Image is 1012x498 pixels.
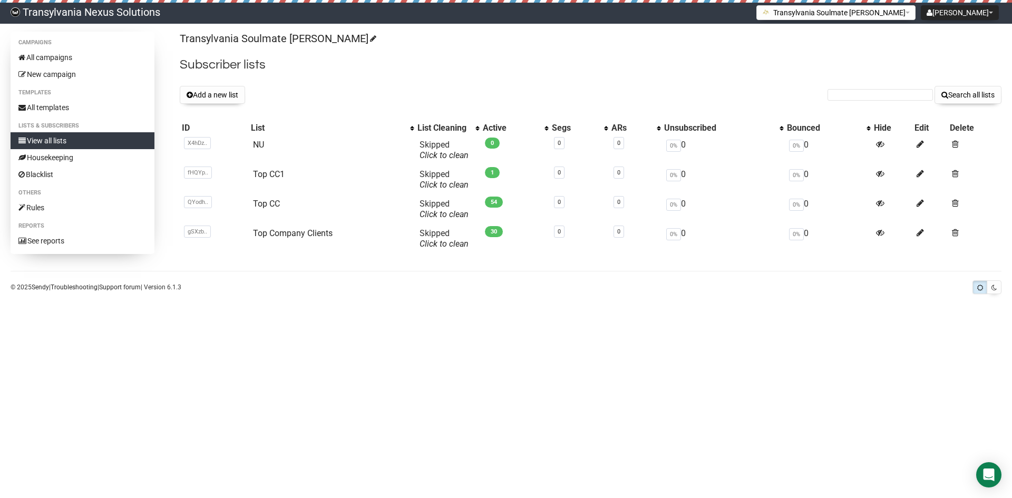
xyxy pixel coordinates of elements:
span: 0% [789,228,804,240]
span: gSXzb.. [184,226,211,238]
span: Skipped [420,169,469,190]
td: 0 [785,135,872,165]
span: QYodh.. [184,196,212,208]
a: Top CC1 [253,169,285,179]
a: 0 [558,228,561,235]
th: List: No sort applied, activate to apply an ascending sort [249,121,415,135]
span: fHQYp.. [184,167,212,179]
span: 0% [666,169,681,181]
th: Segs: No sort applied, activate to apply an ascending sort [550,121,610,135]
div: Unsubscribed [664,123,774,133]
a: Click to clean [420,180,469,190]
a: See reports [11,232,154,249]
div: List Cleaning [417,123,470,133]
span: 0% [666,228,681,240]
span: 0% [666,199,681,211]
td: 0 [785,165,872,194]
a: New campaign [11,66,154,83]
div: ID [182,123,247,133]
a: 0 [617,199,620,206]
span: 1 [485,167,500,178]
h2: Subscriber lists [180,55,1001,74]
th: Hide: No sort applied, sorting is disabled [872,121,913,135]
th: Edit: No sort applied, sorting is disabled [912,121,947,135]
li: Reports [11,220,154,232]
a: Blacklist [11,166,154,183]
a: 0 [558,140,561,147]
div: Edit [914,123,945,133]
p: © 2025 | | | Version 6.1.3 [11,281,181,293]
a: 0 [617,228,620,235]
th: Delete: No sort applied, sorting is disabled [948,121,1001,135]
span: 54 [485,197,503,208]
a: 0 [617,140,620,147]
img: 586cc6b7d8bc403f0c61b981d947c989 [11,7,20,17]
th: List Cleaning: No sort applied, activate to apply an ascending sort [415,121,481,135]
li: Others [11,187,154,199]
span: Skipped [420,199,469,219]
td: 0 [662,165,785,194]
a: All templates [11,99,154,116]
a: View all lists [11,132,154,149]
span: Skipped [420,228,469,249]
a: 0 [617,169,620,176]
span: 0% [666,140,681,152]
a: Click to clean [420,150,469,160]
div: Delete [950,123,999,133]
a: Rules [11,199,154,216]
button: Transylvania Soulmate [PERSON_NAME] [756,5,916,20]
th: Bounced: No sort applied, activate to apply an ascending sort [785,121,872,135]
span: 30 [485,226,503,237]
button: Search all lists [935,86,1001,104]
a: NU [253,140,264,150]
a: All campaigns [11,49,154,66]
button: [PERSON_NAME] [921,5,999,20]
span: X4hDz.. [184,137,211,149]
a: Troubleshooting [51,284,98,291]
span: 0% [789,140,804,152]
a: Top Company Clients [253,228,333,238]
div: Open Intercom Messenger [976,462,1001,487]
span: 0% [789,169,804,181]
a: Transylvania Soulmate [PERSON_NAME] [180,32,375,45]
a: Click to clean [420,239,469,249]
th: ARs: No sort applied, activate to apply an ascending sort [609,121,662,135]
a: Support forum [99,284,141,291]
img: 1.png [762,8,771,16]
span: 0 [485,138,500,149]
a: 0 [558,199,561,206]
div: List [251,123,405,133]
td: 0 [785,194,872,224]
td: 0 [662,135,785,165]
div: Hide [874,123,911,133]
div: ARs [611,123,651,133]
div: Active [483,123,539,133]
a: Sendy [32,284,49,291]
td: 0 [785,224,872,253]
th: ID: No sort applied, sorting is disabled [180,121,249,135]
a: Top CC [253,199,280,209]
li: Templates [11,86,154,99]
td: 0 [662,224,785,253]
li: Campaigns [11,36,154,49]
a: Housekeeping [11,149,154,166]
th: Unsubscribed: No sort applied, activate to apply an ascending sort [662,121,785,135]
button: Add a new list [180,86,245,104]
span: Skipped [420,140,469,160]
th: Active: No sort applied, activate to apply an ascending sort [481,121,550,135]
div: Segs [552,123,599,133]
div: Bounced [787,123,861,133]
a: 0 [558,169,561,176]
td: 0 [662,194,785,224]
li: Lists & subscribers [11,120,154,132]
span: 0% [789,199,804,211]
a: Click to clean [420,209,469,219]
